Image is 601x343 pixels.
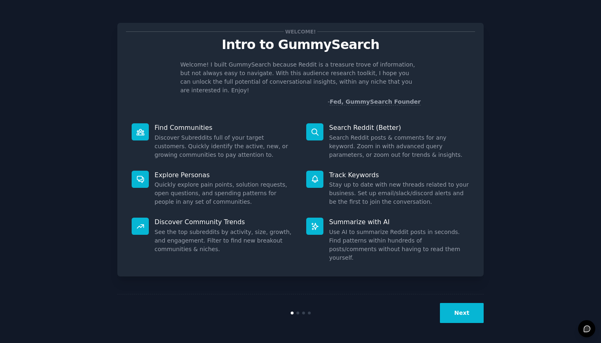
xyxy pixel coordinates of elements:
dd: Quickly explore pain points, solution requests, open questions, and spending patterns for people ... [155,180,295,206]
p: Find Communities [155,123,295,132]
dd: See the top subreddits by activity, size, growth, and engagement. Filter to find new breakout com... [155,228,295,254]
button: Next [440,303,484,323]
p: Explore Personas [155,171,295,179]
p: Discover Community Trends [155,218,295,226]
div: - [327,98,421,106]
p: Welcome! I built GummySearch because Reddit is a treasure trove of information, but not always ea... [180,60,421,95]
p: Search Reddit (Better) [329,123,469,132]
dd: Search Reddit posts & comments for any keyword. Zoom in with advanced query parameters, or zoom o... [329,134,469,159]
dd: Stay up to date with new threads related to your business. Set up email/slack/discord alerts and ... [329,180,469,206]
p: Intro to GummySearch [126,38,475,52]
dd: Discover Subreddits full of your target customers. Quickly identify the active, new, or growing c... [155,134,295,159]
p: Track Keywords [329,171,469,179]
dd: Use AI to summarize Reddit posts in seconds. Find patterns within hundreds of posts/comments with... [329,228,469,262]
span: Welcome! [284,27,317,36]
p: Summarize with AI [329,218,469,226]
a: Fed, GummySearch Founder [330,98,421,105]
